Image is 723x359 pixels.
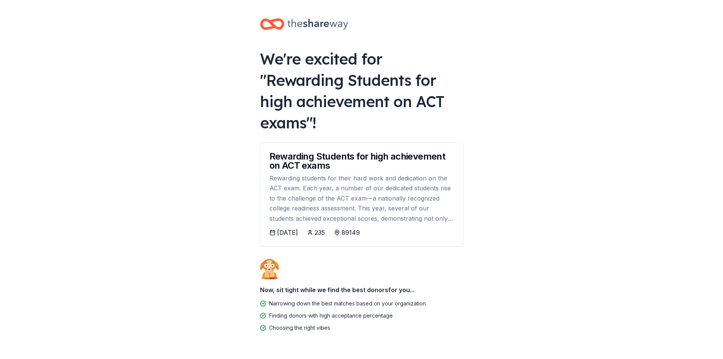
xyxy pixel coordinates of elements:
[260,259,279,279] img: Dog waiting patiently
[315,228,325,237] div: 235
[277,228,298,237] div: [DATE]
[260,282,463,297] div: Now, sit tight while we find the best donors for you...
[269,152,454,170] div: Rewarding Students for high achievement on ACT exams
[269,299,426,308] div: Narrowing down the best matches based on your organization
[269,311,393,320] div: Finding donors with high acceptance percentage
[269,173,454,223] div: Rewarding students for their hard work and dedication on the ACT exam. Each year, a number of our...
[269,323,330,332] div: Choosing the right vibes
[260,48,463,133] div: We're excited for " Rewarding Students for high achievement on ACT exams "!
[342,228,360,237] div: 89149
